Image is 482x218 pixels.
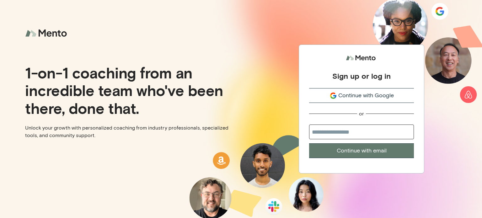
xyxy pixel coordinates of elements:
[309,88,414,103] button: Continue with Google
[25,64,236,116] p: 1-on-1 coaching from an incredible team who've been there, done that.
[25,124,236,139] p: Unlock your growth with personalized coaching from industry professionals, specialized tools, and...
[359,110,364,117] div: or
[309,143,414,158] button: Continue with email
[338,91,394,100] span: Continue with Google
[332,71,391,81] div: Sign up or log in
[25,25,69,42] img: logo
[346,52,377,64] img: logo.svg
